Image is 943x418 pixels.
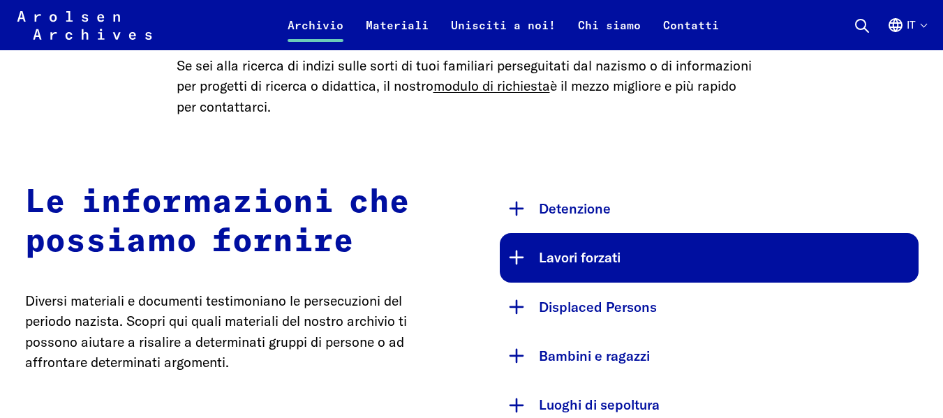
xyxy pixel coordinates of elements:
[25,291,444,373] p: Diversi materiali e documenti testimoniano le persecuzioni del periodo nazista. Scopri qui quali ...
[500,331,919,380] button: Bambini e ragazzi
[500,233,919,282] button: Lavori forzati
[276,17,355,50] a: Archivio
[567,17,652,50] a: Chi siamo
[440,17,567,50] a: Unisciti a noi!
[500,184,919,233] button: Detenzione
[500,283,919,331] button: Displaced Persons
[433,77,550,94] a: modulo di richiesta
[276,8,730,42] nav: Primaria
[25,187,410,258] strong: Le informazioni che possiamo fornire
[355,17,440,50] a: Materiali
[652,17,730,50] a: Contatti
[887,17,926,50] button: Italiano, selezione lingua
[177,56,767,117] p: Se sei alla ricerca di indizi sulle sorti di tuoi familiari perseguitati dal nazismo o di informa...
